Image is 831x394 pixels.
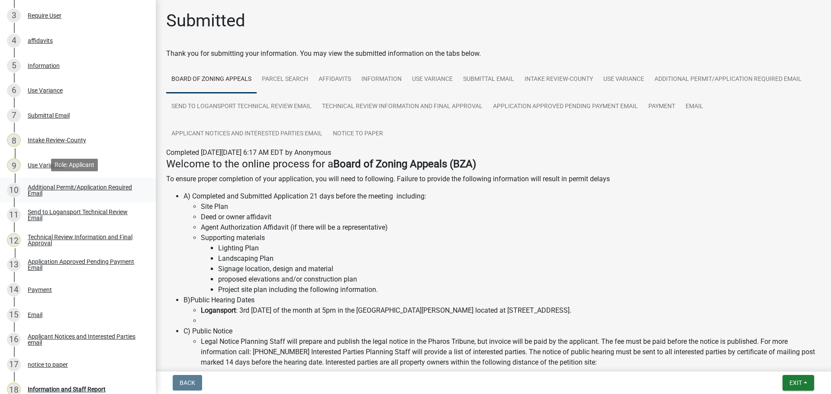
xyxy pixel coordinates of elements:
[173,375,202,391] button: Back
[218,243,821,253] li: Lighting Plan
[28,386,106,392] div: Information and Staff Report
[184,295,821,326] li: B)Public Hearing Dates
[7,34,21,48] div: 4
[28,312,42,318] div: Email
[356,66,407,93] a: Information
[7,9,21,22] div: 3
[218,264,821,274] li: Signage location, design and material
[28,287,52,293] div: Payment
[166,120,328,148] a: Applicant Notices and Interested Parties email
[201,233,821,295] li: Supporting materials
[313,66,356,93] a: affidavits
[28,87,63,93] div: Use Variance
[519,66,598,93] a: Intake Review-County
[218,253,821,264] li: Landscaping Plan
[166,66,257,93] a: Board of Zoning Appeals
[649,66,807,93] a: Additional Permit/Application Required Email
[28,13,61,19] div: Require User
[7,333,21,346] div: 16
[28,362,68,368] div: notice to paper
[317,93,488,121] a: Technical Review Information and Final Approval
[7,83,21,97] div: 6
[28,259,142,271] div: Application Approved Pending Payment Email
[789,379,802,386] span: Exit
[333,158,476,170] strong: Board of Zoning Appeals (BZA)
[257,66,313,93] a: Parcel search
[7,109,21,122] div: 7
[7,283,21,297] div: 14
[218,274,821,285] li: proposed elevations and/or construction plan
[28,162,63,168] div: Use Variance
[458,66,519,93] a: Submittal Email
[166,174,821,184] p: To ensure proper completion of your application, you will need to following. Failure to provide t...
[407,66,458,93] a: Use Variance
[7,183,21,197] div: 10
[201,306,236,314] strong: Logansport
[7,158,21,172] div: 9
[7,59,21,73] div: 5
[598,66,649,93] a: Use Variance
[328,120,388,148] a: notice to paper
[7,233,21,247] div: 12
[201,212,821,222] li: Deed or owner affidavit
[180,379,195,386] span: Back
[680,93,709,121] a: Email
[28,333,142,346] div: Applicant Notices and Interested Parties email
[201,222,821,233] li: Agent Authorization Affidavit (if there will be a representative)
[28,137,86,143] div: Intake Review-County
[7,258,21,272] div: 13
[7,133,21,147] div: 8
[28,234,142,246] div: Technical Review Information and Final Approval
[783,375,814,391] button: Exit
[218,285,821,295] li: Project site plan including the following information.
[643,93,680,121] a: Payment
[28,112,70,119] div: Submittal Email
[166,48,821,59] div: Thank you for submitting your information. You may view the submitted information on the tabs below.
[201,336,821,388] li: Legal Notice Planning Staff will prepare and publish the legal notice in the Pharos Tribune, but ...
[7,208,21,222] div: 11
[166,148,331,157] span: Completed [DATE][DATE] 6:17 AM EDT by Anonymous
[166,158,821,170] h4: Welcome to the online process for a
[166,10,245,31] h1: Submitted
[184,191,821,295] li: A) Completed and Submitted Application 21 days before the meeting including:
[218,368,821,378] li: – 100 feet as well as adjacent and adjoining properties
[7,308,21,322] div: 15
[201,202,821,212] li: Site Plan
[51,159,98,171] div: Role: Applicant
[166,93,317,121] a: Send to Logansport Technical Review Email
[488,93,643,121] a: Application Approved Pending Payment Email
[201,305,821,316] li: : 3rd [DATE] of the month at 5pm in the [GEOGRAPHIC_DATA][PERSON_NAME] located at [STREET_ADDRESS].
[28,38,53,44] div: affidavits
[7,358,21,372] div: 17
[28,63,60,69] div: Information
[28,209,142,221] div: Send to Logansport Technical Review Email
[28,184,142,196] div: Additional Permit/Application Required Email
